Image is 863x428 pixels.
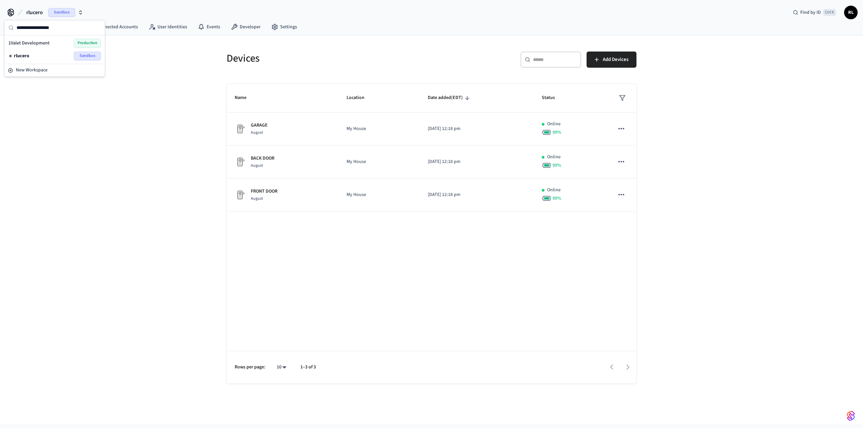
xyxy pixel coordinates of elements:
span: August [251,130,263,135]
span: Find by ID [800,9,821,16]
span: Sandbox [74,52,101,60]
p: My House [347,191,412,198]
span: rlucero [14,53,29,59]
span: Production [74,39,101,47]
span: Sandbox [48,8,75,17]
p: [DATE] 12:18 pm [428,191,526,198]
span: Date added(EDT) [428,93,472,103]
p: My House [347,158,412,165]
img: Placeholder Lock Image [235,124,245,134]
p: FRONT DOOR [251,188,277,195]
a: Events [192,21,226,33]
p: [DATE] 12:18 pm [428,158,526,165]
a: Settings [266,21,302,33]
div: Find by IDCtrl K [787,6,841,19]
p: Online [547,154,561,161]
p: BACK DOOR [251,155,274,162]
p: Online [547,121,561,128]
img: Placeholder Lock Image [235,157,245,167]
div: Suggestions [4,35,105,64]
p: [DATE] 12:18 pm [428,125,526,132]
span: rlucero [26,8,43,17]
img: Placeholder Lock Image [235,190,245,200]
span: August [251,196,263,201]
span: New Workspace [16,67,48,74]
span: Location [347,93,373,103]
img: SeamLogoGradient.69752ec5.svg [847,410,855,421]
button: Add Devices [587,52,636,68]
span: Add Devices [603,55,628,64]
button: New Workspace [5,65,104,76]
table: sticky table [227,84,636,211]
a: User Identities [143,21,192,33]
p: Online [547,187,561,194]
p: Rows per page: [235,364,265,371]
a: Connected Accounts [82,21,143,33]
div: 10 [273,362,290,372]
span: 99 % [553,162,561,169]
p: 1–3 of 3 [300,364,316,371]
button: RL [844,6,858,19]
p: My House [347,125,412,132]
span: 99 % [553,195,561,202]
span: 1Valet Development [8,40,50,46]
span: Ctrl K [823,9,836,16]
p: GARAGE [251,122,268,129]
span: Name [235,93,255,103]
span: August [251,163,263,168]
span: Status [542,93,564,103]
span: RL [845,6,857,19]
h5: Devices [227,52,427,65]
span: 99 % [553,129,561,136]
a: Developer [226,21,266,33]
